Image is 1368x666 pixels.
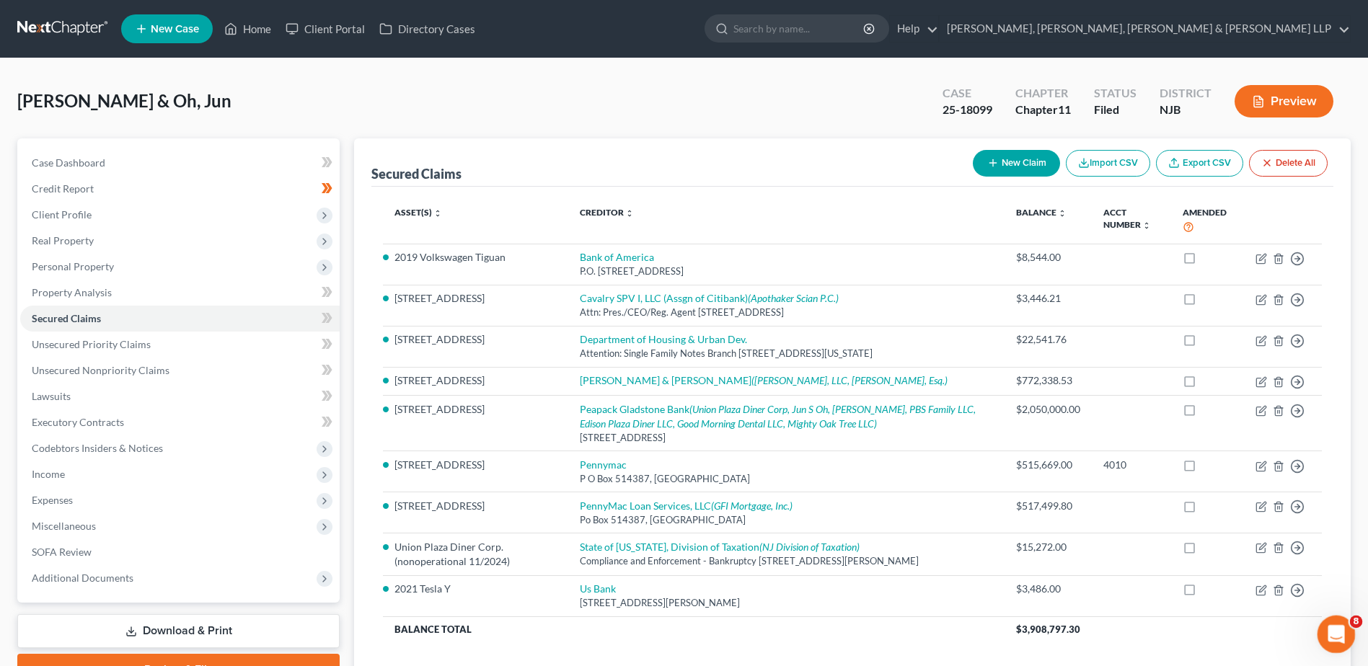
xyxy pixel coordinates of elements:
[1016,402,1080,417] div: $2,050,000.00
[751,374,948,386] i: ([PERSON_NAME], LLC, [PERSON_NAME], Esq.)
[1016,582,1080,596] div: $3,486.00
[1160,85,1212,102] div: District
[580,596,993,610] div: [STREET_ADDRESS][PERSON_NAME]
[1015,85,1071,102] div: Chapter
[580,458,627,471] a: Pennymac
[20,539,340,565] a: SOFA Review
[20,332,340,358] a: Unsecured Priority Claims
[580,541,860,553] a: State of [US_STATE], Division of Taxation(NJ Division of Taxation)
[394,499,557,513] li: [STREET_ADDRESS]
[32,182,94,195] span: Credit Report
[32,338,151,350] span: Unsecured Priority Claims
[580,207,634,218] a: Creditor unfold_more
[580,403,976,430] i: (Union Plaza Diner Corp, Jun S Oh, [PERSON_NAME], PBS Family LLC, Edison Plaza Diner LLC, Good Mo...
[32,234,94,247] span: Real Property
[32,442,163,454] span: Codebtors Insiders & Notices
[217,16,278,42] a: Home
[1016,499,1080,513] div: $517,499.80
[1160,102,1212,118] div: NJB
[32,494,73,506] span: Expenses
[580,431,993,445] div: [STREET_ADDRESS]
[17,614,340,648] a: Download & Print
[580,333,747,345] a: Department of Housing & Urban Dev.
[1103,207,1151,230] a: Acct Number unfold_more
[580,306,993,319] div: Attn: Pres./CEO/Reg. Agent [STREET_ADDRESS]
[1016,458,1080,472] div: $515,669.00
[20,306,340,332] a: Secured Claims
[1016,250,1080,265] div: $8,544.00
[1058,209,1067,218] i: unfold_more
[1235,85,1333,117] button: Preview
[580,265,993,278] div: P.O. [STREET_ADDRESS]
[32,312,101,324] span: Secured Claims
[371,165,462,182] div: Secured Claims
[32,208,92,221] span: Client Profile
[580,582,616,595] a: Us Bank
[1016,373,1080,388] div: $772,338.53
[940,16,1350,42] a: [PERSON_NAME], [PERSON_NAME], [PERSON_NAME] & [PERSON_NAME] LLP
[1015,102,1071,118] div: Chapter
[1249,150,1328,177] button: Delete All
[943,102,992,118] div: 25-18099
[759,541,860,553] i: (NJ Division of Taxation)
[394,373,557,388] li: [STREET_ADDRESS]
[394,402,557,417] li: [STREET_ADDRESS]
[32,416,124,428] span: Executory Contracts
[1016,207,1067,218] a: Balance unfold_more
[711,499,793,512] i: (GFI Mortgage, Inc.)
[1350,616,1363,629] span: 8
[1016,623,1080,635] span: $3,908,797.30
[20,280,340,306] a: Property Analysis
[580,472,993,486] div: P O Box 514387, [GEOGRAPHIC_DATA]
[394,250,557,265] li: 2019 Volkswagen Tiguan
[1142,221,1151,230] i: unfold_more
[580,292,839,304] a: Cavalry SPV I, LLC (Assgn of Citibank)(Apothaker Scian P.C.)
[1318,616,1356,654] iframe: Intercom live chat
[32,156,105,169] span: Case Dashboard
[394,458,557,472] li: [STREET_ADDRESS]
[580,403,976,430] a: Peapack Gladstone Bank(Union Plaza Diner Corp, Jun S Oh, [PERSON_NAME], PBS Family LLC, Edison Pl...
[151,24,199,35] span: New Case
[394,332,557,347] li: [STREET_ADDRESS]
[433,209,442,218] i: unfold_more
[383,616,1005,642] th: Balance Total
[890,16,938,42] a: Help
[580,347,993,360] div: Attention: Single Family Notes Branch [STREET_ADDRESS][US_STATE]
[1094,102,1137,118] div: Filed
[32,520,96,532] span: Miscellaneous
[32,260,114,272] span: Personal Property
[20,409,340,435] a: Executory Contracts
[372,16,482,42] a: Directory Cases
[1066,150,1150,177] button: Import CSV
[20,150,340,176] a: Case Dashboard
[943,85,992,102] div: Case
[32,468,65,480] span: Income
[733,15,865,42] input: Search by name...
[32,390,71,402] span: Lawsuits
[32,572,133,584] span: Additional Documents
[580,499,793,512] a: PennyMac Loan Services, LLC(GFI Mortgage, Inc.)
[394,582,557,596] li: 2021 Tesla Y
[580,554,993,568] div: Compliance and Enforcement - Bankruptcy [STREET_ADDRESS][PERSON_NAME]
[1016,332,1080,347] div: $22,541.76
[625,209,634,218] i: unfold_more
[32,364,169,376] span: Unsecured Nonpriority Claims
[1016,291,1080,306] div: $3,446.21
[20,176,340,202] a: Credit Report
[1103,458,1159,472] div: 4010
[20,358,340,383] a: Unsecured Nonpriority Claims
[1156,150,1243,177] a: Export CSV
[1171,198,1244,244] th: Amended
[394,540,557,569] li: Union Plaza Diner Corp. (nonoperational 11/2024)
[1058,102,1071,116] span: 11
[580,513,993,527] div: Po Box 514387, [GEOGRAPHIC_DATA]
[748,292,839,304] i: (Apothaker Scian P.C.)
[973,150,1060,177] button: New Claim
[394,207,442,218] a: Asset(s) unfold_more
[1094,85,1137,102] div: Status
[278,16,372,42] a: Client Portal
[32,546,92,558] span: SOFA Review
[1016,540,1080,554] div: $15,272.00
[32,286,112,298] span: Property Analysis
[580,374,948,386] a: [PERSON_NAME] & [PERSON_NAME]([PERSON_NAME], LLC, [PERSON_NAME], Esq.)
